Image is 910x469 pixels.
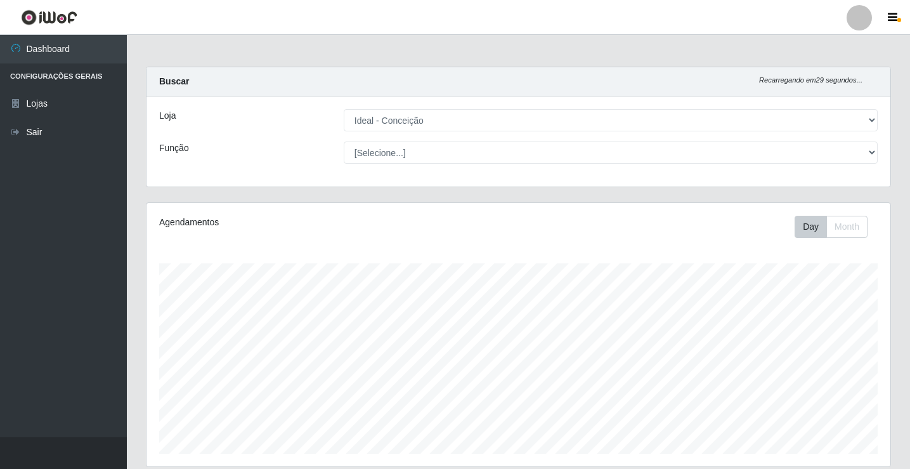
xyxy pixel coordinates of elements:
[759,76,862,84] i: Recarregando em 29 segundos...
[159,109,176,122] label: Loja
[795,216,878,238] div: Toolbar with button groups
[21,10,77,25] img: CoreUI Logo
[826,216,868,238] button: Month
[795,216,868,238] div: First group
[159,76,189,86] strong: Buscar
[159,216,448,229] div: Agendamentos
[159,142,189,155] label: Função
[795,216,827,238] button: Day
